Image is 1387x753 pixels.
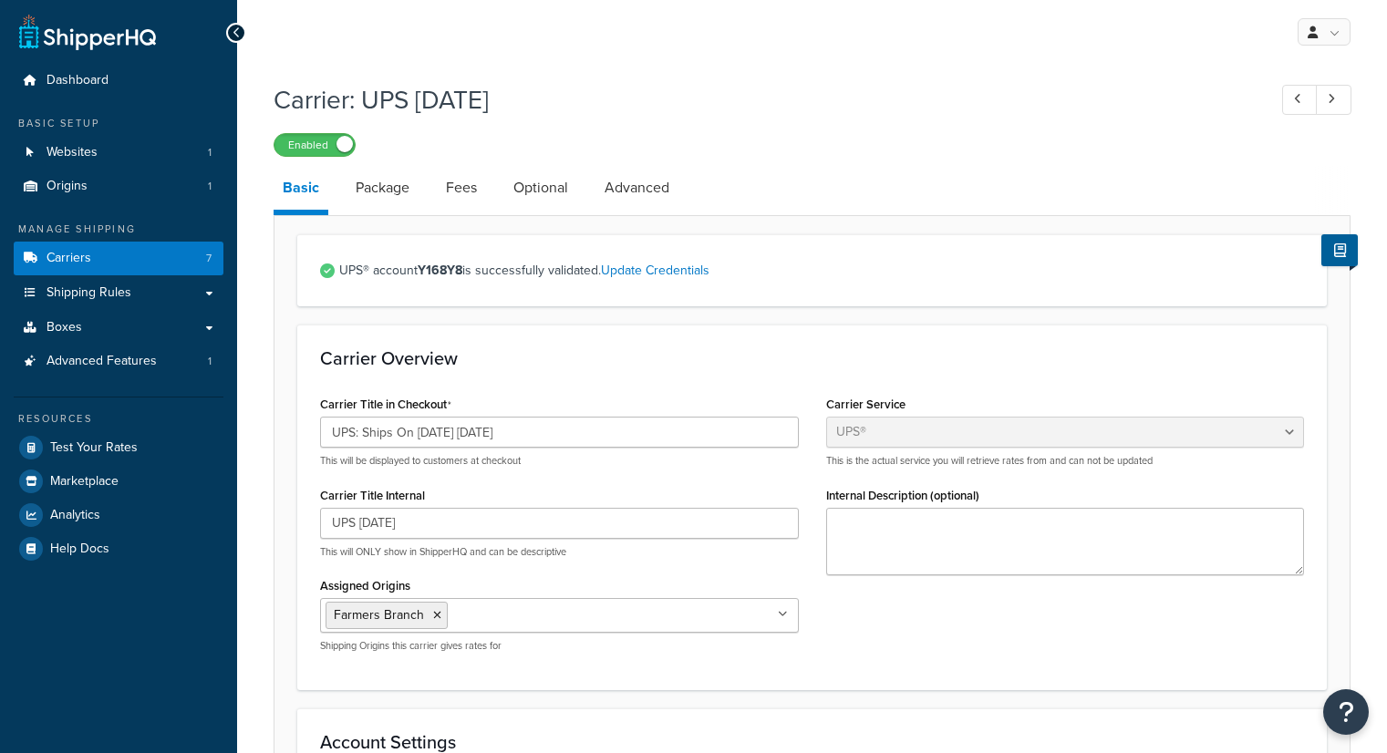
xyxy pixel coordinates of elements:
a: Carriers7 [14,242,223,275]
a: Marketplace [14,465,223,498]
a: Fees [437,166,486,210]
button: Show Help Docs [1321,234,1358,266]
label: Internal Description (optional) [826,489,979,502]
a: Next Record [1316,85,1351,115]
label: Carrier Title Internal [320,489,425,502]
button: Open Resource Center [1323,689,1369,735]
span: 1 [208,145,212,160]
span: Advanced Features [47,354,157,369]
li: Carriers [14,242,223,275]
a: Dashboard [14,64,223,98]
a: Previous Record [1282,85,1318,115]
strong: Y168Y8 [418,261,462,280]
label: Carrier Title in Checkout [320,397,451,412]
span: Websites [47,145,98,160]
li: Advanced Features [14,345,223,378]
p: This will be displayed to customers at checkout [320,454,799,468]
h1: Carrier: UPS [DATE] [274,82,1248,118]
span: Test Your Rates [50,440,138,456]
span: Carriers [47,251,91,266]
h3: Carrier Overview [320,348,1304,368]
a: Optional [504,166,577,210]
a: Advanced Features1 [14,345,223,378]
span: Origins [47,179,88,194]
span: Marketplace [50,474,119,490]
a: Websites1 [14,136,223,170]
li: Websites [14,136,223,170]
a: Test Your Rates [14,431,223,464]
div: Resources [14,411,223,427]
a: Help Docs [14,532,223,565]
div: Basic Setup [14,116,223,131]
p: This will ONLY show in ShipperHQ and can be descriptive [320,545,799,559]
a: Advanced [595,166,678,210]
a: Package [347,166,419,210]
label: Enabled [274,134,355,156]
span: Dashboard [47,73,109,88]
p: This is the actual service you will retrieve rates from and can not be updated [826,454,1305,468]
a: Basic [274,166,328,215]
a: Analytics [14,499,223,531]
li: Origins [14,170,223,203]
label: Assigned Origins [320,579,410,593]
span: Analytics [50,508,100,523]
span: Shipping Rules [47,285,131,301]
span: 7 [206,251,212,266]
a: Shipping Rules [14,276,223,310]
span: UPS® account is successfully validated. [339,258,1304,284]
span: Help Docs [50,542,109,557]
a: Update Credentials [601,261,709,280]
div: Manage Shipping [14,222,223,237]
span: 1 [208,354,212,369]
span: 1 [208,179,212,194]
p: Shipping Origins this carrier gives rates for [320,639,799,653]
a: Boxes [14,311,223,345]
a: Origins1 [14,170,223,203]
span: Farmers Branch [334,605,424,624]
h3: Account Settings [320,732,1304,752]
span: Boxes [47,320,82,335]
label: Carrier Service [826,397,906,411]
